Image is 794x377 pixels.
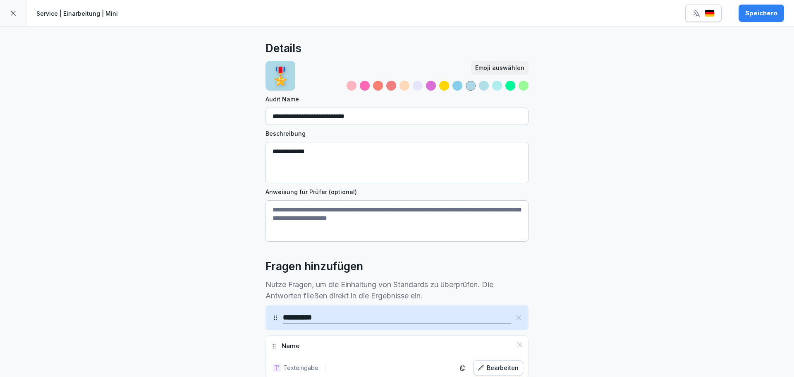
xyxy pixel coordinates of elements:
button: Speichern [739,5,784,22]
p: Name [282,341,299,351]
h2: Fragen hinzufügen [265,258,363,275]
p: Nutze Fragen, um die Einhaltung von Standards zu überprüfen. Die Antworten fließen direkt in die ... [265,279,529,301]
label: Audit Name [265,95,529,103]
p: Texteingabe [283,363,318,372]
label: Anweisung für Prüfer (optional) [265,187,529,196]
button: Bearbeiten [473,360,523,375]
p: Service | Einarbeitung | Mini [36,9,118,18]
h2: Details [265,40,301,57]
div: Speichern [745,9,777,18]
label: Beschreibung [265,129,529,138]
img: de.svg [705,10,715,17]
button: Emoji auswählen [471,61,529,75]
p: 🎖️ [270,63,291,89]
div: Emoji auswählen [475,63,524,72]
div: Bearbeiten [478,363,519,372]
